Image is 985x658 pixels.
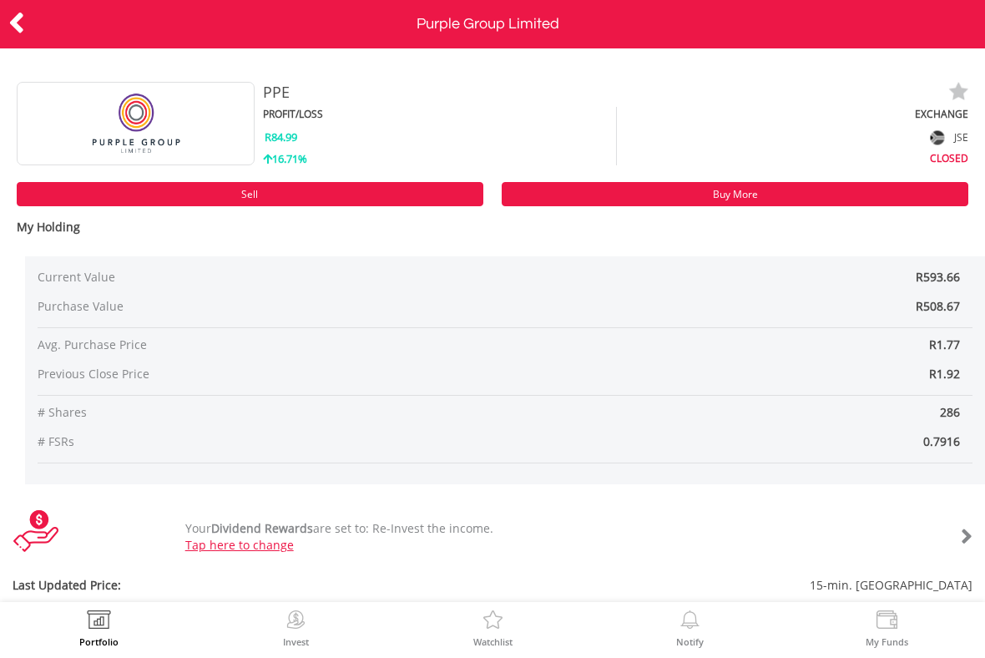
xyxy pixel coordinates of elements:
span: R593.66 [916,269,960,285]
span: 286 [505,404,972,421]
span: # Shares [38,404,505,421]
label: Invest [283,637,309,646]
span: Current Value [38,269,427,286]
a: Sell [17,182,483,206]
img: EQU.ZA.PPE.png [73,82,199,165]
span: Purchase Value [38,298,427,315]
b: Dividend Rewards [211,520,313,536]
img: Watchlist [480,610,506,634]
img: View Portfolio [86,610,112,634]
a: Invest [283,610,309,646]
img: flag [931,130,945,144]
label: Portfolio [79,637,119,646]
div: PROFIT/LOSS [263,107,616,121]
div: Your are set to: Re-Invest the income. [173,520,893,554]
a: Portfolio [79,610,119,646]
a: My Funds [866,610,908,646]
label: Notify [676,637,704,646]
a: Notify [676,610,704,646]
img: watchlist [948,82,968,102]
span: JSE [954,130,968,144]
img: Invest Now [283,610,309,634]
span: 15-min. [GEOGRAPHIC_DATA] [412,577,972,594]
span: R508.67 [916,298,960,314]
span: R1.77 [929,337,960,352]
img: View Notifications [677,610,703,634]
div: EXCHANGE [617,107,969,121]
img: View Funds [874,610,900,634]
span: Previous Close Price [38,366,505,382]
span: Last Updated Price: [13,577,412,594]
div: CLOSED [617,149,969,165]
span: R84.99 [265,129,297,144]
div: PPE [263,82,792,104]
label: Watchlist [473,637,513,646]
span: # FSRs [38,433,505,450]
div: 16.71% [263,151,616,167]
span: R1.92 [929,366,960,382]
label: My Funds [866,637,908,646]
span: 0.7916 [505,433,972,450]
span: Avg. Purchase Price [38,337,505,353]
a: Tap here to change [185,537,294,553]
a: Buy More [502,182,968,206]
a: Watchlist [473,610,513,646]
